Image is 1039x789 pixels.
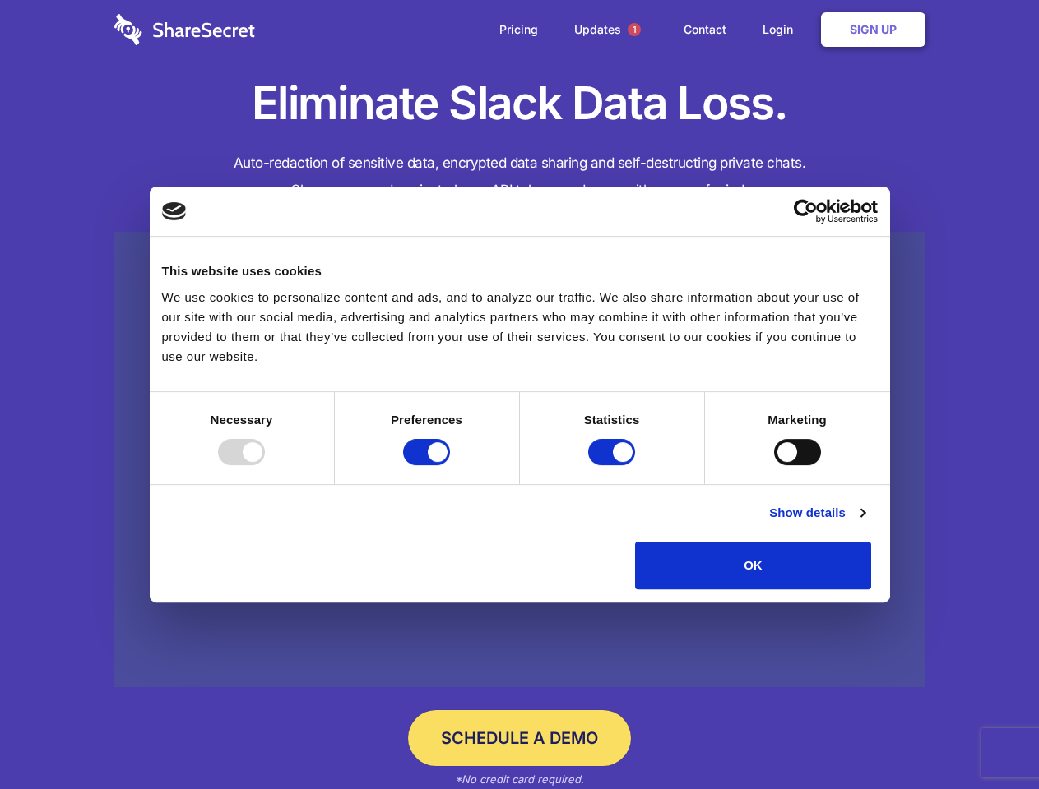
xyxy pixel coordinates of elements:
a: Contact [667,4,743,55]
a: Usercentrics Cookiebot - opens in a new window [734,199,878,224]
h4: Auto-redaction of sensitive data, encrypted data sharing and self-destructing private chats. Shar... [114,150,925,204]
strong: Preferences [391,413,462,427]
span: 1 [628,23,641,36]
a: Show details [769,503,865,523]
a: Pricing [483,4,554,55]
div: This website uses cookies [162,261,878,281]
a: Login [746,4,818,55]
h1: Eliminate Slack Data Loss. [114,74,925,133]
em: *No credit card required. [455,773,584,786]
img: logo [162,202,187,220]
a: Sign Up [821,12,925,47]
button: OK [635,542,871,589]
div: We use cookies to personalize content and ads, and to analyze our traffic. We also share informat... [162,288,878,367]
strong: Necessary [211,413,273,427]
strong: Marketing [768,413,827,427]
a: Wistia video thumbnail [114,232,925,688]
strong: Statistics [584,413,640,427]
a: Schedule a Demo [408,710,631,766]
img: logo-wordmark-white-trans-d4663122ce5f474addd5e946df7df03e33cb6a1c49d2221995e7729f52c070b2.svg [114,14,255,45]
